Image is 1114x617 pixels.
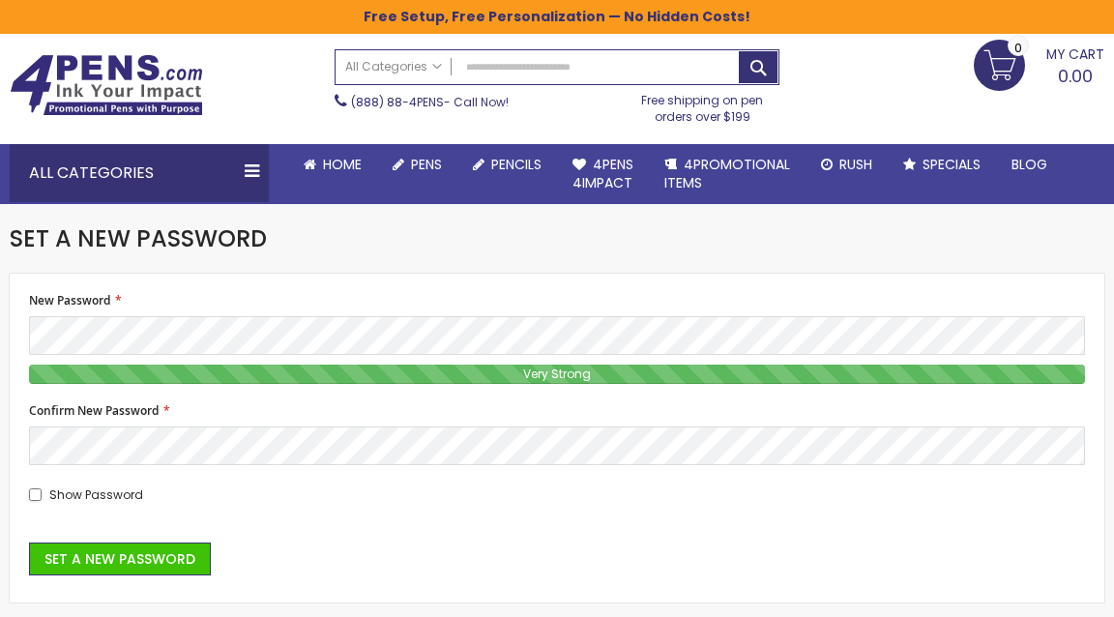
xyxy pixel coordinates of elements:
span: 0.00 [1058,64,1093,88]
span: New Password [29,292,110,308]
span: Set a New Password [10,222,267,254]
span: Home [323,155,362,174]
span: Show Password [49,486,143,503]
span: - Call Now! [351,94,509,110]
div: Free shipping on pen orders over $199 [625,85,779,124]
a: All Categories [336,50,452,82]
a: 4Pens4impact [557,144,649,204]
span: 4PROMOTIONAL ITEMS [664,155,790,192]
a: Blog [996,144,1063,186]
span: 0 [1014,39,1022,57]
span: All Categories [345,59,442,74]
a: Pens [377,144,457,186]
a: Rush [806,144,888,186]
span: 4Pens 4impact [572,155,633,192]
div: All Categories [10,144,269,202]
span: Very Strong [518,366,596,382]
span: Confirm New Password [29,402,159,419]
a: Specials [888,144,996,186]
span: Pencils [491,155,542,174]
span: Pens [411,155,442,174]
span: Rush [839,155,872,174]
a: Home [288,144,377,186]
span: Set a New Password [44,549,195,569]
span: Blog [1011,155,1047,174]
a: (888) 88-4PENS [351,94,444,110]
a: 0.00 0 [974,40,1104,88]
a: 4PROMOTIONALITEMS [649,144,806,204]
div: Password Strength: [29,365,1085,384]
span: Specials [923,155,981,174]
a: Pencils [457,144,557,186]
img: 4Pens Custom Pens and Promotional Products [10,54,203,116]
button: Set a New Password [29,543,211,576]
